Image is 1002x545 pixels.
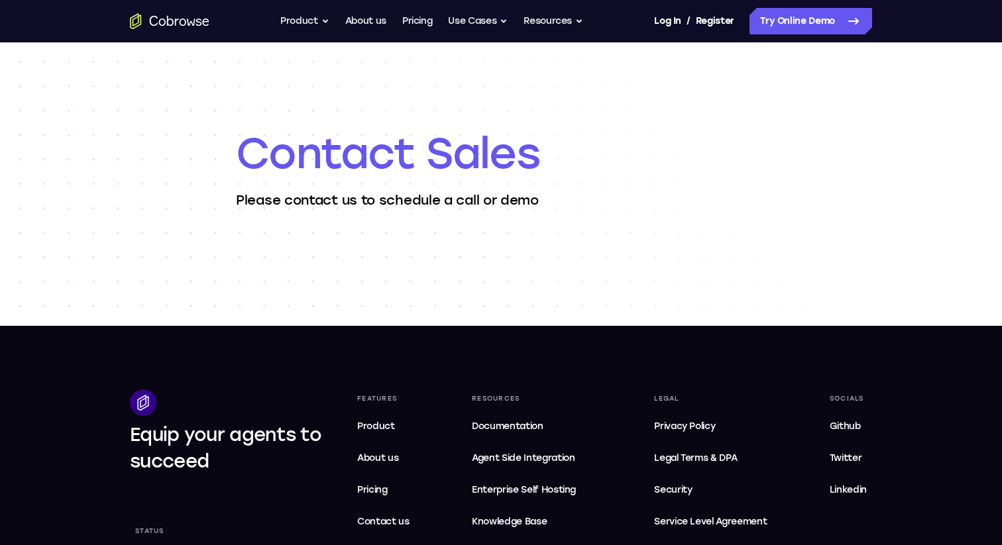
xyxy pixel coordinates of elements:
[654,8,681,34] a: Log In
[130,522,170,540] div: Status
[649,389,772,408] div: Legal
[824,413,872,440] a: Github
[357,421,395,432] span: Product
[467,389,597,408] div: Resources
[467,413,597,440] a: Documentation
[824,389,872,408] div: Socials
[830,421,861,432] span: Github
[345,8,386,34] a: About us
[472,421,543,432] span: Documentation
[357,516,410,527] span: Contact us
[236,127,766,180] h1: Contact Sales
[236,191,766,209] p: Please contact us to schedule a call or demo
[352,413,415,440] a: Product
[472,450,592,466] span: Agent Side Integration
[654,421,715,432] span: Privacy Policy
[467,445,597,471] a: Agent Side Integration
[824,477,872,503] a: Linkedin
[467,509,597,535] a: Knowledge Base
[750,8,872,34] a: Try Online Demo
[649,477,772,503] a: Security
[696,8,734,34] a: Register
[654,484,692,495] span: Security
[352,477,415,503] a: Pricing
[352,389,415,408] div: Features
[824,445,872,471] a: Twitter
[687,13,691,29] span: /
[654,452,737,464] span: Legal Terms & DPA
[830,452,862,464] span: Twitter
[472,482,592,498] span: Enterprise Self Hosting
[830,484,867,495] span: Linkedin
[448,8,508,34] button: Use Cases
[472,516,547,527] span: Knowledge Base
[649,413,772,440] a: Privacy Policy
[352,509,415,535] a: Contact us
[649,445,772,471] a: Legal Terms & DPA
[357,484,388,495] span: Pricing
[524,8,583,34] button: Resources
[352,445,415,471] a: About us
[130,423,321,472] span: Equip your agents to succeed
[649,509,772,535] a: Service Level Agreement
[357,452,398,464] span: About us
[467,477,597,503] a: Enterprise Self Hosting
[402,8,433,34] a: Pricing
[654,514,767,530] span: Service Level Agreement
[280,8,329,34] button: Product
[130,13,209,29] a: Go to the home page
